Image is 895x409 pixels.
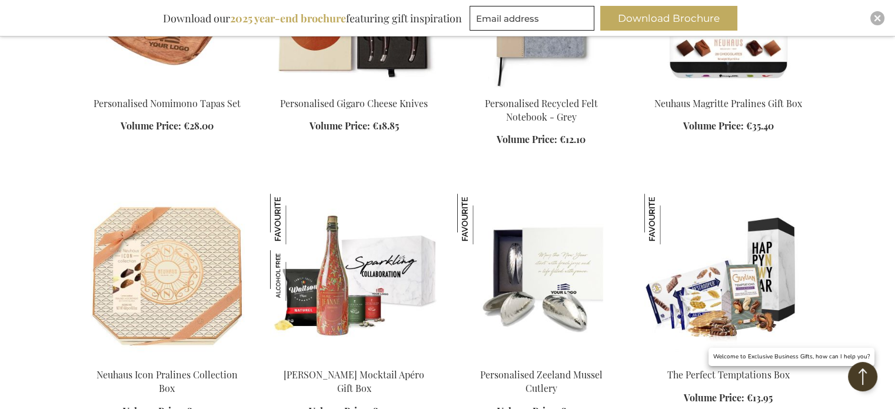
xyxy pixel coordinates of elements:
a: Volume Price: €35.40 [683,119,774,133]
img: Personalised Zeeland Mussel Cutlery [457,194,508,244]
span: €18.85 [372,119,399,132]
a: Personalised Gigaro Cheese Knives [280,97,428,109]
span: €12.10 [560,133,585,145]
a: Volume Price: €18.85 [310,119,399,133]
a: Volume Price: €13.95 [684,391,773,405]
a: Personalised Nomimono Tapas Set [83,82,251,94]
img: The Perfect Temptations Box [644,194,813,358]
input: Email address [470,6,594,31]
img: Dame Jeanne Beer Mocktail Apéro Gift Box [270,194,438,358]
img: Close [874,15,881,22]
a: Personalised Recycled Felt Notebook - Grey [485,97,598,123]
img: Personalised Zeeland Mussel Cutlery [457,194,625,358]
button: Download Brochure [600,6,737,31]
span: Volume Price: [683,119,744,132]
a: Dame Jeanne Beer Mocktail Apéro Gift Box Dame Jeanne Beer Mocktail Apéro Gift Box Dame Jeanne Bee... [270,354,438,365]
span: €35.40 [746,119,774,132]
a: The Perfect Temptations Box [667,368,790,381]
img: Dame Jeanne Beer Mocktail Apéro Gift Box [270,250,321,301]
a: Neuhaus Magritte Pralines Gift Box [644,82,813,94]
a: Personalised Nomimono Tapas Set [94,97,241,109]
span: Volume Price: [121,119,181,132]
a: Volume Price: €12.10 [497,133,585,147]
a: Personalised Zeeland Mussel Cutlery Personalised Zeeland Mussel Cutlery [457,354,625,365]
span: Volume Price: [497,133,557,145]
form: marketing offers and promotions [470,6,598,34]
a: Neuhaus Icon Pralines Collection Box - Exclusive Business Gifts [83,354,251,365]
a: Volume Price: €28.00 [121,119,214,133]
span: €28.00 [184,119,214,132]
img: Dame Jeanne Beer Mocktail Apéro Gift Box [270,194,321,244]
img: The Perfect Temptations Box [644,194,695,244]
span: Volume Price: [310,119,370,132]
img: Neuhaus Icon Pralines Collection Box - Exclusive Business Gifts [83,194,251,358]
b: 2025 year-end brochure [230,11,346,25]
a: [PERSON_NAME] Mocktail Apéro Gift Box [284,368,424,394]
a: The Perfect Temptations Box The Perfect Temptations Box [644,354,813,365]
div: Close [870,11,884,25]
a: Neuhaus Magritte Pralines Gift Box [654,97,802,109]
a: Personalised Zeeland Mussel Cutlery [480,368,603,394]
div: Download our featuring gift inspiration [158,6,467,31]
span: Volume Price: [684,391,744,404]
a: Personalised Recycled Felt Notebook - Grey Personalised Recycled Felt Notebook - Grey [457,82,625,94]
a: Neuhaus Icon Pralines Collection Box [97,368,238,394]
a: Personalised Gigaro Cheese Knives [270,82,438,94]
span: €13.95 [747,391,773,404]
